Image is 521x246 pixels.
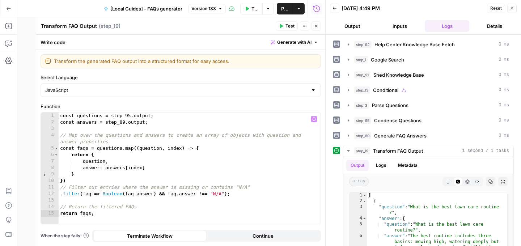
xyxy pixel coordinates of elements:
[240,3,262,14] button: Test Workflow
[36,35,325,50] div: Write code
[350,221,367,233] div: 5
[41,152,59,158] div: 6
[425,20,469,32] button: Logs
[499,132,509,139] span: 0 ms
[499,117,509,124] span: 0 ms
[343,54,513,65] button: 0 ms
[41,171,47,178] span: Info, read annotations row 9
[363,216,367,221] span: Toggle code folding, rows 4 through 7
[277,3,293,14] button: Publish
[499,72,509,78] span: 0 ms
[354,71,370,79] span: step_91
[490,5,502,12] span: Reset
[350,216,367,221] div: 4
[372,102,408,109] span: Parse Questions
[343,84,513,96] button: 0 ms
[188,4,226,13] button: Version 133
[377,20,422,32] button: Inputs
[499,41,509,48] span: 0 ms
[110,5,182,12] span: [Local Guides] - FAQs generator
[374,41,455,48] span: Help Center Knowledge Base Fetch
[276,21,298,31] button: Test
[251,5,258,12] span: Test Workflow
[41,233,89,239] a: When the step fails:
[41,74,321,81] label: Select Language
[462,148,509,154] span: 1 second / 1 tasks
[54,152,58,158] span: Toggle code folding, rows 6 through 9
[354,56,368,63] span: step_1
[343,39,513,50] button: 0 ms
[41,197,59,204] div: 13
[350,204,367,216] div: 3
[41,119,59,126] div: 2
[54,145,58,152] span: Toggle code folding, rows 5 through 10
[343,130,513,141] button: 0 ms
[41,165,59,171] div: 8
[45,86,308,94] input: JavaScript
[41,178,59,184] div: 10
[354,86,370,94] span: step_13
[54,58,316,65] textarea: Transform the generated FAQ output into a structured format for easy access.
[499,87,509,93] span: 0 ms
[354,102,369,109] span: step_3
[499,102,509,109] span: 0 ms
[354,117,371,124] span: step_95
[354,147,370,154] span: step_19
[343,99,513,111] button: 0 ms
[268,38,321,47] button: Generate with AI
[394,160,422,171] button: Metadata
[41,145,59,152] div: 5
[41,184,59,191] div: 11
[41,132,59,145] div: 4
[285,23,295,29] span: Test
[207,230,320,242] button: Continue
[41,210,59,217] div: 15
[191,5,216,12] span: Version 133
[41,204,59,210] div: 14
[373,147,423,154] span: Transform FAQ Output
[349,177,369,186] span: array
[350,198,367,204] div: 2
[363,192,367,198] span: Toggle code folding, rows 1 through 44
[487,4,505,13] button: Reset
[373,71,424,79] span: Shed Knowledge Base
[281,5,288,12] span: Publish
[330,20,374,32] button: Output
[99,3,187,14] button: [Local Guides] - FAQs generator
[363,198,367,204] span: Toggle code folding, rows 2 through 8
[41,103,321,110] label: Function
[253,232,274,239] span: Continue
[41,113,59,119] div: 1
[374,117,422,124] span: Condense Questions
[373,86,398,94] span: Conditional
[127,232,173,239] span: Terminate Workflow
[277,39,312,46] span: Generate with AI
[41,126,59,132] div: 3
[343,69,513,81] button: 0 ms
[372,160,391,171] button: Logs
[350,192,367,198] div: 1
[354,41,372,48] span: step_94
[41,22,97,30] textarea: Transform FAQ Output
[374,132,427,139] span: Generate FAQ Answers
[346,160,369,171] button: Output
[343,145,513,157] button: 1 second / 1 tasks
[99,22,120,30] span: ( step_19 )
[343,115,513,126] button: 0 ms
[499,56,509,63] span: 0 ms
[371,56,404,63] span: Google Search
[41,158,59,165] div: 7
[472,20,517,32] button: Details
[354,132,371,139] span: step_89
[41,171,59,178] div: 9
[41,191,59,197] div: 12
